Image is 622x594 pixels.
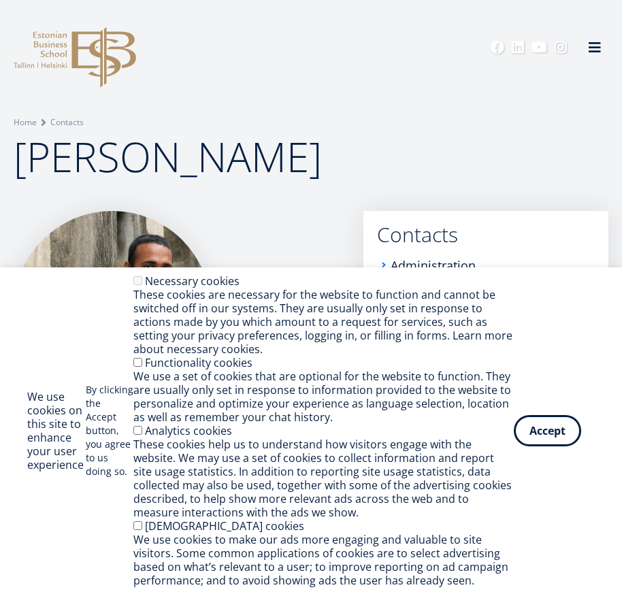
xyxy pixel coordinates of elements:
a: Contacts [377,225,595,245]
a: Administration [391,259,476,272]
span: [PERSON_NAME] [14,129,322,184]
a: Youtube [531,41,547,54]
a: Home [14,116,37,129]
a: Contacts [50,116,84,129]
label: Functionality cookies [145,355,252,370]
label: Analytics cookies [145,423,232,438]
div: We use cookies to make our ads more engaging and valuable to site visitors. Some common applicati... [133,533,514,587]
div: These cookies help us to understand how visitors engage with the website. We may use a set of coo... [133,438,514,519]
label: [DEMOGRAPHIC_DATA] cookies [145,518,304,533]
h2: We use cookies on this site to enhance your user experience [27,390,86,472]
a: Linkedin [511,41,525,54]
a: Instagram [554,41,568,54]
div: These cookies are necessary for the website to function and cannot be switched off in our systems... [133,288,514,356]
a: Facebook [491,41,504,54]
div: We use a set of cookies that are optional for the website to function. They are usually only set ... [133,369,514,424]
img: Ravi Kashyap [14,211,211,408]
button: Accept [514,415,581,446]
p: By clicking the Accept button, you agree to us doing so. [86,383,133,478]
label: Necessary cookies [145,274,240,288]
